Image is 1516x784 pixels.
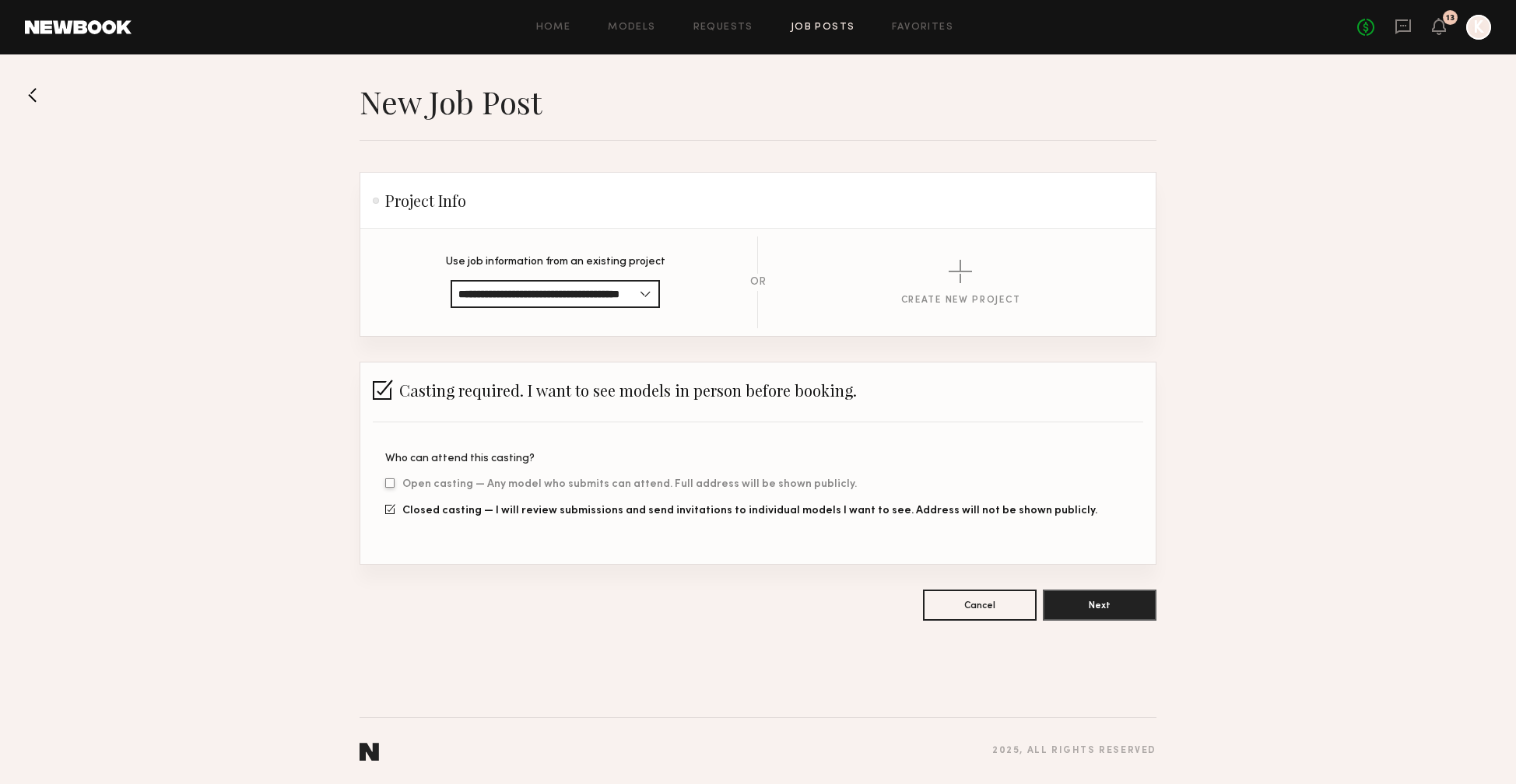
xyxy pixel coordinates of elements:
div: Create New Project [901,296,1021,306]
div: 13 [1446,14,1455,23]
a: K [1466,15,1491,40]
h1: New Job Post [360,82,542,121]
button: Next [1043,590,1156,621]
a: Requests [693,23,753,33]
h2: Project Info [373,191,466,210]
p: Use job information from an existing project [446,257,665,268]
div: 2025 , all rights reserved [992,746,1156,756]
span: Casting required. I want to see models in person before booking. [399,380,857,401]
span: Open casting — Any model who submits can attend. Full address will be shown publicly. [402,480,857,489]
div: Who can attend this casting? [385,453,1131,464]
a: Home [536,23,571,33]
a: Favorites [892,23,953,33]
a: Models [608,23,655,33]
span: Closed casting — I will review submissions and send invitations to individual models I want to se... [402,506,1097,516]
a: Job Posts [791,23,855,33]
button: Cancel [923,590,1037,621]
div: OR [750,277,766,288]
button: Create New Project [901,260,1021,306]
